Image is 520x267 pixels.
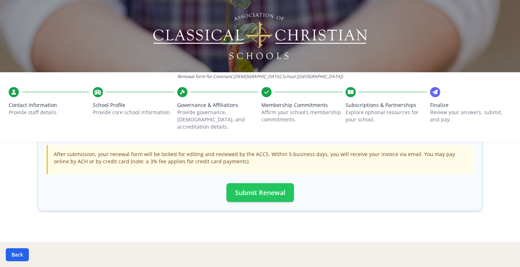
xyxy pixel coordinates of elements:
[152,11,368,61] img: Logo
[261,109,343,123] p: Affirm your school’s membership commitments.
[9,102,90,109] span: Contact Information
[430,109,511,123] p: Review your answers, submit, and pay.
[177,102,259,109] span: Governance & Affiliations
[6,248,29,261] button: Back
[177,109,259,130] p: Provide governance, [DEMOGRAPHIC_DATA], and accreditation details.
[261,102,343,109] span: Membership Commitments
[54,151,468,165] p: After submission, your renewal form will be locked for editing and reviewed by the ACCS. Within 5...
[9,109,90,116] p: Provide staff details.
[346,102,427,109] span: Subscriptions & Partnerships
[430,102,511,109] span: Finalize
[346,109,427,123] p: Explore optional resources for your school.
[226,183,294,202] button: Submit Renewal
[93,102,174,109] span: School Profile
[93,109,174,116] p: Provide core school information.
